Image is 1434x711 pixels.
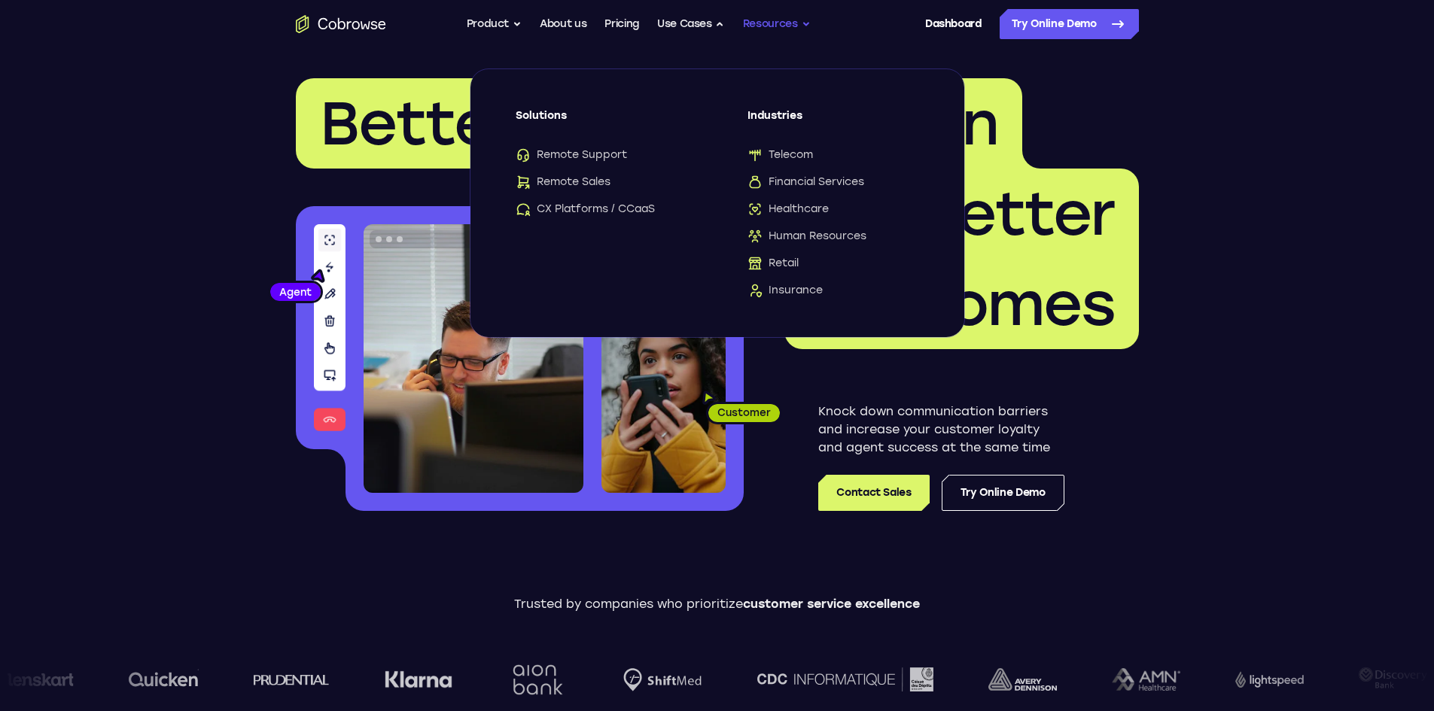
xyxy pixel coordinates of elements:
[747,256,919,271] a: RetailRetail
[757,667,933,691] img: CDC Informatique
[747,256,799,271] span: Retail
[747,147,813,163] span: Telecom
[747,256,763,271] img: Retail
[516,202,655,217] span: CX Platforms / CCaaS
[296,15,386,33] a: Go to the home page
[925,9,982,39] a: Dashboard
[747,229,866,244] span: Human Resources
[604,9,639,39] a: Pricing
[747,202,763,217] img: Healthcare
[516,147,687,163] a: Remote SupportRemote Support
[747,175,864,190] span: Financial Services
[516,175,531,190] img: Remote Sales
[747,147,763,163] img: Telecom
[747,283,823,298] span: Insurance
[747,283,763,298] img: Insurance
[601,314,726,493] img: A customer holding their phone
[540,9,586,39] a: About us
[743,597,920,611] span: customer service excellence
[254,673,330,685] img: prudential
[516,175,610,190] span: Remote Sales
[747,229,763,244] img: Human Resources
[385,670,452,688] img: Klarna
[516,108,687,135] span: Solutions
[1112,668,1180,691] img: AMN Healthcare
[507,649,568,710] img: Aion Bank
[623,668,702,691] img: Shiftmed
[747,202,919,217] a: HealthcareHealthcare
[467,9,522,39] button: Product
[320,87,998,160] span: Better communication
[364,224,583,493] img: A customer support agent talking on the phone
[818,403,1064,457] p: Knock down communication barriers and increase your customer loyalty and agent success at the sam...
[516,147,627,163] span: Remote Support
[988,668,1057,691] img: avery-dennison
[516,175,687,190] a: Remote SalesRemote Sales
[747,175,763,190] img: Financial Services
[516,202,531,217] img: CX Platforms / CCaaS
[747,229,919,244] a: Human ResourcesHuman Resources
[516,147,531,163] img: Remote Support
[1000,9,1139,39] a: Try Online Demo
[747,108,919,135] span: Industries
[747,175,919,190] a: Financial ServicesFinancial Services
[747,202,829,217] span: Healthcare
[657,9,725,39] button: Use Cases
[516,202,687,217] a: CX Platforms / CCaaSCX Platforms / CCaaS
[818,475,929,511] a: Contact Sales
[747,283,919,298] a: InsuranceInsurance
[942,475,1064,511] a: Try Online Demo
[747,147,919,163] a: TelecomTelecom
[743,9,811,39] button: Resources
